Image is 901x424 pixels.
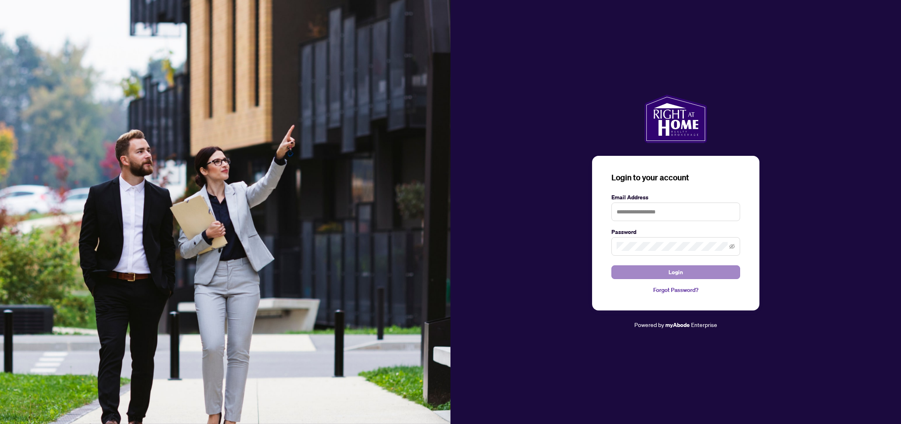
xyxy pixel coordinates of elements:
span: eye-invisible [729,244,735,249]
a: myAbode [665,321,690,329]
span: Powered by [634,321,664,328]
label: Email Address [611,193,740,202]
button: Login [611,265,740,279]
label: Password [611,228,740,236]
img: ma-logo [644,95,707,143]
span: Login [669,266,683,279]
a: Forgot Password? [611,285,740,294]
span: Enterprise [691,321,717,328]
h3: Login to your account [611,172,740,183]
